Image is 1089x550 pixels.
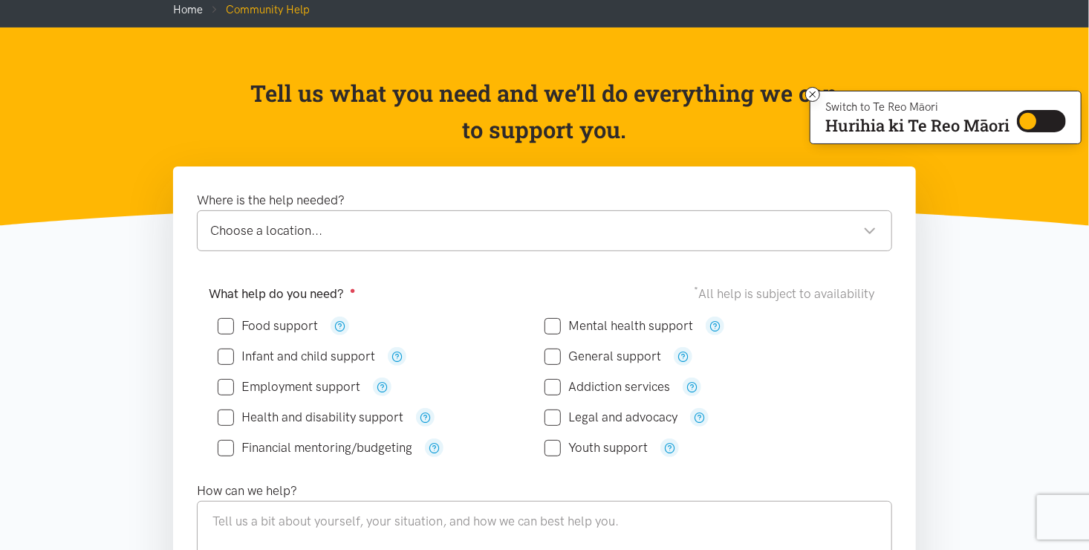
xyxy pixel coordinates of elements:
a: Home [173,3,203,16]
label: Addiction services [544,381,670,393]
p: Tell us what you need and we’ll do everything we can to support you. [250,75,840,149]
label: How can we help? [197,481,297,501]
p: Hurihia ki Te Reo Māori [825,119,1010,132]
label: Food support [218,320,318,332]
label: Legal and advocacy [544,411,677,424]
sup: ● [350,285,356,296]
label: Youth support [544,441,648,454]
label: Mental health support [544,320,693,332]
p: Switch to Te Reo Māori [825,103,1010,111]
label: Financial mentoring/budgeting [218,441,412,454]
label: Where is the help needed? [197,190,345,210]
label: General support [544,350,661,363]
label: Infant and child support [218,350,375,363]
li: Community Help [203,1,310,19]
div: All help is subject to availability [694,284,880,304]
label: What help do you need? [209,284,356,304]
label: Employment support [218,381,360,393]
label: Health and disability support [218,411,403,424]
div: Choose a location... [210,221,877,241]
